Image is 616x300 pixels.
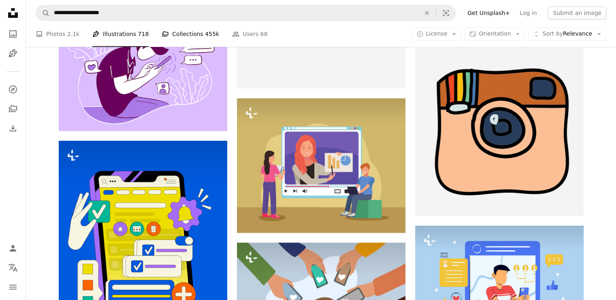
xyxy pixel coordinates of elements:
[548,6,606,19] button: Submit an image
[415,128,584,135] a: A drawing of a camera with a rainbow strip on it
[67,30,79,38] span: 2.1k
[5,120,21,136] a: Download History
[36,21,79,47] a: Photos 2.1k
[5,26,21,42] a: Photos
[237,162,405,169] a: students couple in elearning education online
[232,21,268,47] a: Users 68
[415,285,584,292] a: A man holding a smart phone in front of a computer screen
[5,240,21,256] a: Log in / Sign up
[5,260,21,276] button: Language
[5,279,21,295] button: Menu
[479,30,511,37] span: Orientation
[515,6,541,19] a: Log in
[5,45,21,61] a: Illustrations
[5,5,21,23] a: Home — Unsplash
[415,48,584,216] img: A drawing of a camera with a rainbow strip on it
[463,6,515,19] a: Get Unsplash+
[237,98,405,233] img: students couple in elearning education online
[426,30,448,37] span: License
[418,5,436,21] button: Clear
[36,5,456,21] form: Find visuals sitewide
[5,81,21,97] a: Explore
[59,55,227,63] a: A person sitting on the ground using a cell phone
[436,5,456,21] button: Visual search
[465,27,525,40] button: Orientation
[528,27,606,40] button: Sort byRelevance
[36,5,50,21] button: Search Unsplash
[412,27,462,40] button: License
[5,101,21,117] a: Collections
[260,30,268,38] span: 68
[542,30,563,37] span: Sort by
[162,21,219,47] a: Collections 455k
[542,30,592,38] span: Relevance
[205,30,219,38] span: 455k
[59,249,227,256] a: A phone with a check mark on the screen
